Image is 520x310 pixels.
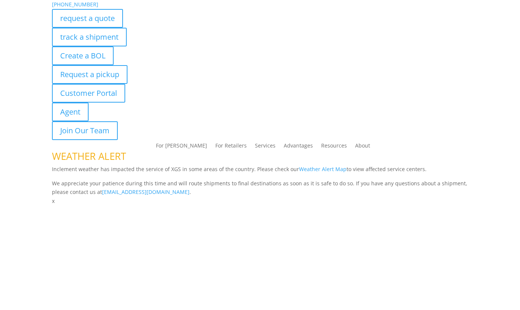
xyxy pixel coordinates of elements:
[52,1,98,8] a: [PHONE_NUMBER]
[52,221,468,230] p: Complete the form below and a member of our team will be in touch within 24 hours.
[255,143,276,151] a: Services
[321,143,347,151] a: Resources
[52,121,118,140] a: Join Our Team
[52,197,468,206] p: x
[52,165,468,179] p: Inclement weather has impacted the service of XGS in some areas of the country. Please check our ...
[52,206,468,221] h1: Contact Us
[52,179,468,197] p: We appreciate your patience during this time and will route shipments to final destinations as so...
[102,188,190,195] a: [EMAIL_ADDRESS][DOMAIN_NAME]
[299,165,347,173] a: Weather Alert Map
[52,84,125,103] a: Customer Portal
[52,103,89,121] a: Agent
[52,28,127,46] a: track a shipment
[355,143,370,151] a: About
[52,9,123,28] a: request a quote
[156,143,207,151] a: For [PERSON_NAME]
[52,149,126,163] span: WEATHER ALERT
[52,46,114,65] a: Create a BOL
[52,65,127,84] a: Request a pickup
[284,143,313,151] a: Advantages
[215,143,247,151] a: For Retailers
